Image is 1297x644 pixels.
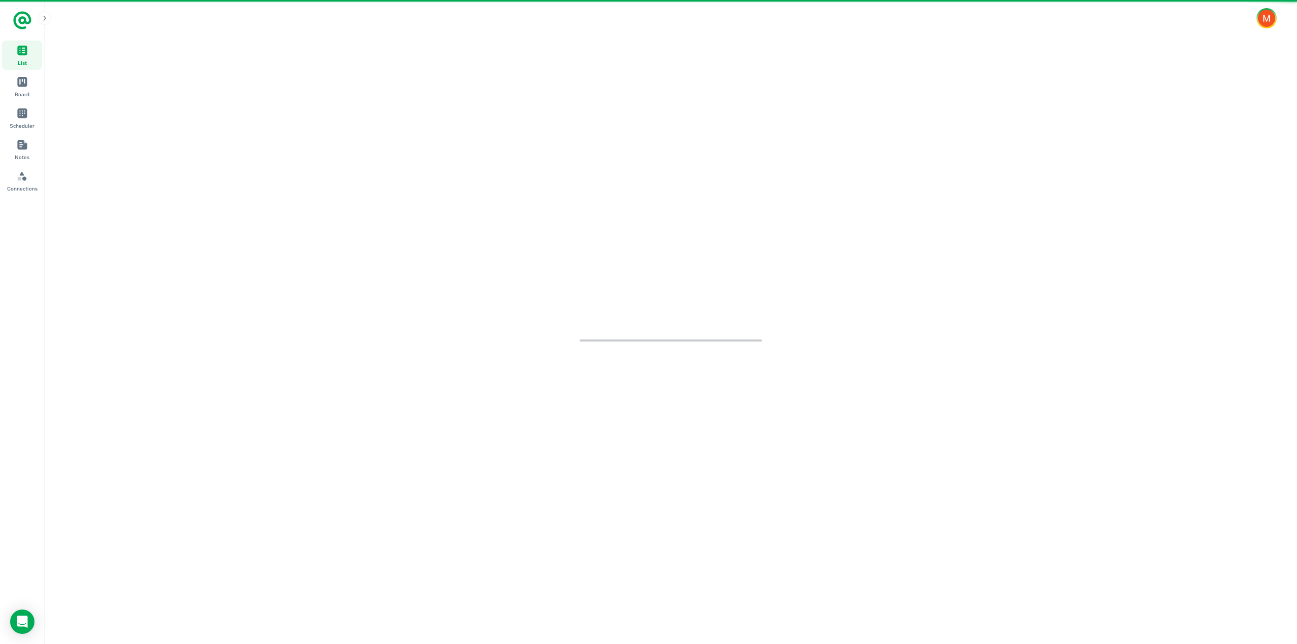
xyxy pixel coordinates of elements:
[1258,10,1275,27] img: Mohammad Amin
[1256,8,1277,28] button: Account button
[2,166,42,196] a: Connections
[7,184,37,193] span: Connections
[2,72,42,101] a: Board
[18,59,27,67] span: List
[10,122,34,130] span: Scheduler
[10,610,34,634] div: Open Intercom Messenger
[2,41,42,70] a: List
[2,135,42,164] a: Notes
[12,10,32,30] a: Logo
[2,103,42,133] a: Scheduler
[15,153,29,161] span: Notes
[15,90,29,98] span: Board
